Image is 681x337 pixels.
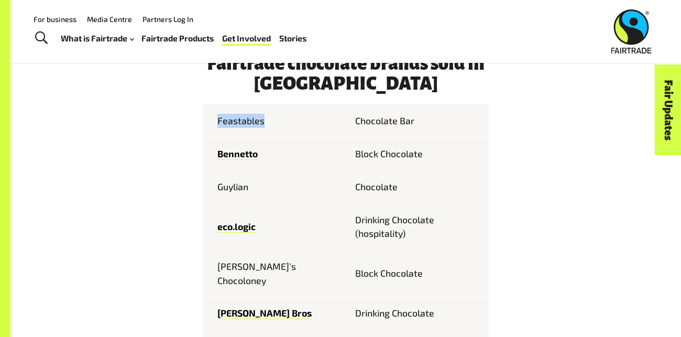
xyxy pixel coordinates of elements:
[346,297,489,330] td: Drinking Chocolate
[203,170,346,203] td: Guylian
[279,31,306,46] a: Stories
[346,170,489,203] td: Chocolate
[346,203,489,249] td: Drinking Chocolate (hospitality)
[217,221,256,233] a: eco.logic
[28,25,54,51] a: Toggle Search
[203,54,489,94] h3: Fairtrade chocolate brands sold in [GEOGRAPHIC_DATA]
[141,31,214,46] a: Fairtrade Products
[346,137,489,170] td: Block Chocolate
[61,31,134,46] a: What is Fairtrade
[87,15,132,24] a: Media Centre
[346,104,489,137] td: Chocolate Bar
[346,250,489,297] td: Block Chocolate
[611,9,652,53] img: Fairtrade Australia New Zealand logo
[203,250,346,297] td: [PERSON_NAME]’s Chocoloney
[203,104,346,137] td: Feastables
[222,31,271,46] a: Get Involved
[217,148,258,160] a: Bennetto
[142,15,193,24] a: Partners Log In
[217,307,312,319] a: [PERSON_NAME] Bros
[34,15,76,24] a: For business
